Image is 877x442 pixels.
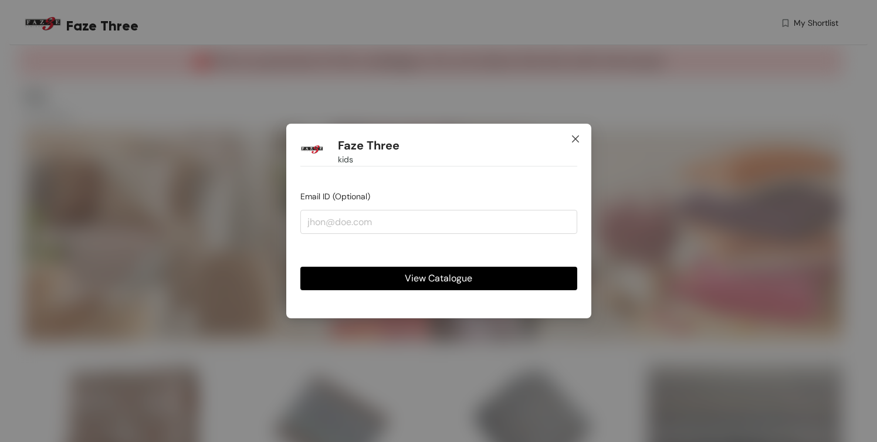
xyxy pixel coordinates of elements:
h1: Faze Three [338,138,399,153]
span: close [571,134,580,144]
button: Close [560,124,591,155]
span: View Catalogue [405,271,472,285]
span: Email ID (Optional) [300,191,370,202]
input: jhon@doe.com [300,210,577,233]
img: Buyer Portal [300,138,324,161]
button: View Catalogue [300,267,577,290]
span: kids [338,153,353,166]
